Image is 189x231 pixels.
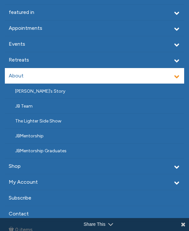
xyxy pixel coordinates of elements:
a: Retreats [5,52,184,68]
a: JB Team [5,99,184,113]
a: The Lighter Side Show [5,114,184,128]
a: Events [5,36,184,52]
a: Shop [5,158,184,174]
a: Subscribe [5,190,184,206]
a: JBMentorship Graduates [5,144,184,158]
a: featured in [5,5,184,20]
a: [PERSON_NAME]’s Story [5,84,184,98]
a: My Account [5,174,184,190]
a: Contact [5,206,184,222]
a: Appointments [5,20,184,36]
a: About [5,68,184,84]
a: JBMentorship [5,129,184,143]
